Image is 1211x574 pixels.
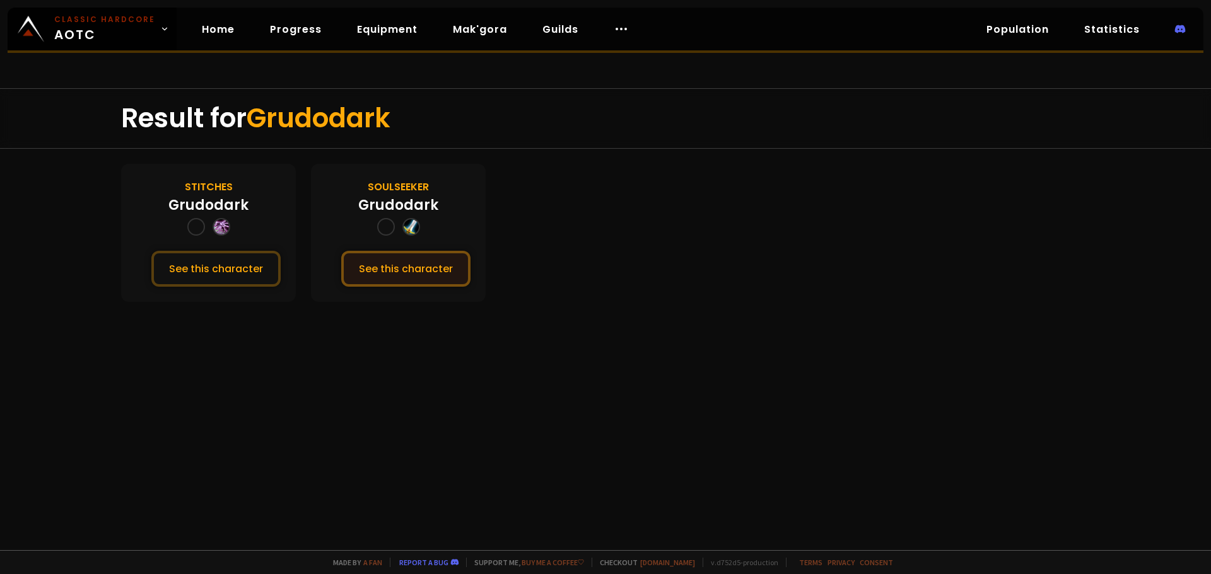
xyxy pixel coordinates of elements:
[860,558,893,567] a: Consent
[466,558,584,567] span: Support me,
[121,89,1090,148] div: Result for
[368,179,429,195] div: Soulseeker
[592,558,695,567] span: Checkout
[8,8,177,50] a: Classic HardcoreAOTC
[363,558,382,567] a: a fan
[358,195,438,215] div: Grudodark
[976,16,1059,42] a: Population
[399,558,448,567] a: Report a bug
[168,195,249,215] div: Grudodark
[341,251,471,287] button: See this character
[532,16,588,42] a: Guilds
[192,16,245,42] a: Home
[828,558,855,567] a: Privacy
[799,558,822,567] a: Terms
[703,558,778,567] span: v. d752d5 - production
[185,179,233,195] div: Stitches
[151,251,281,287] button: See this character
[54,14,155,44] span: AOTC
[347,16,428,42] a: Equipment
[54,14,155,25] small: Classic Hardcore
[522,558,584,567] a: Buy me a coffee
[325,558,382,567] span: Made by
[247,100,390,137] span: Grudodark
[260,16,332,42] a: Progress
[1074,16,1150,42] a: Statistics
[443,16,517,42] a: Mak'gora
[640,558,695,567] a: [DOMAIN_NAME]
